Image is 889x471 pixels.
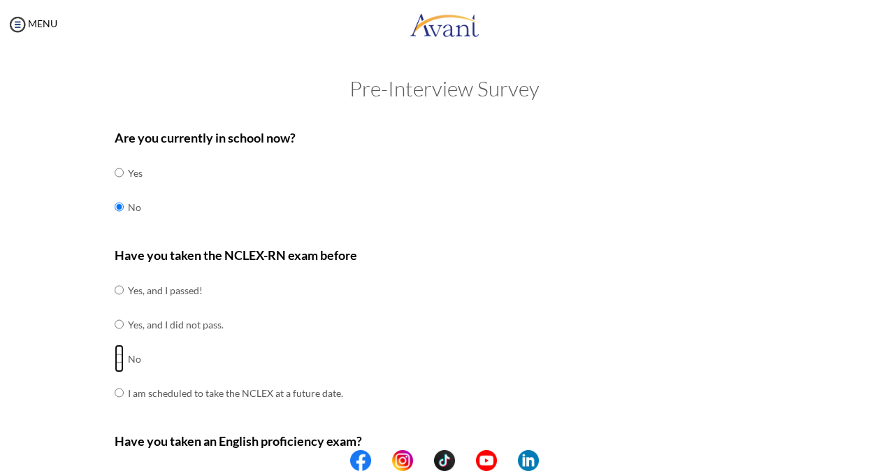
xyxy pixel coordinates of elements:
[410,3,479,45] img: logo.png
[115,130,296,145] b: Are you currently in school now?
[518,450,539,471] img: li.png
[476,450,497,471] img: yt.png
[128,190,143,224] td: No
[128,273,343,307] td: Yes, and I passed!
[413,450,434,471] img: blank.png
[455,450,476,471] img: blank.png
[497,450,518,471] img: blank.png
[115,247,357,263] b: Have you taken the NCLEX-RN exam before
[128,342,343,376] td: No
[392,450,413,471] img: in.png
[7,14,28,35] img: icon-menu.png
[128,156,143,190] td: Yes
[434,450,455,471] img: tt.png
[350,450,371,471] img: fb.png
[371,450,392,471] img: blank.png
[115,433,362,449] b: Have you taken an English proficiency exam?
[128,307,343,342] td: Yes, and I did not pass.
[128,376,343,410] td: I am scheduled to take the NCLEX at a future date.
[7,17,57,29] a: MENU
[14,77,875,100] h2: Pre-Interview Survey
